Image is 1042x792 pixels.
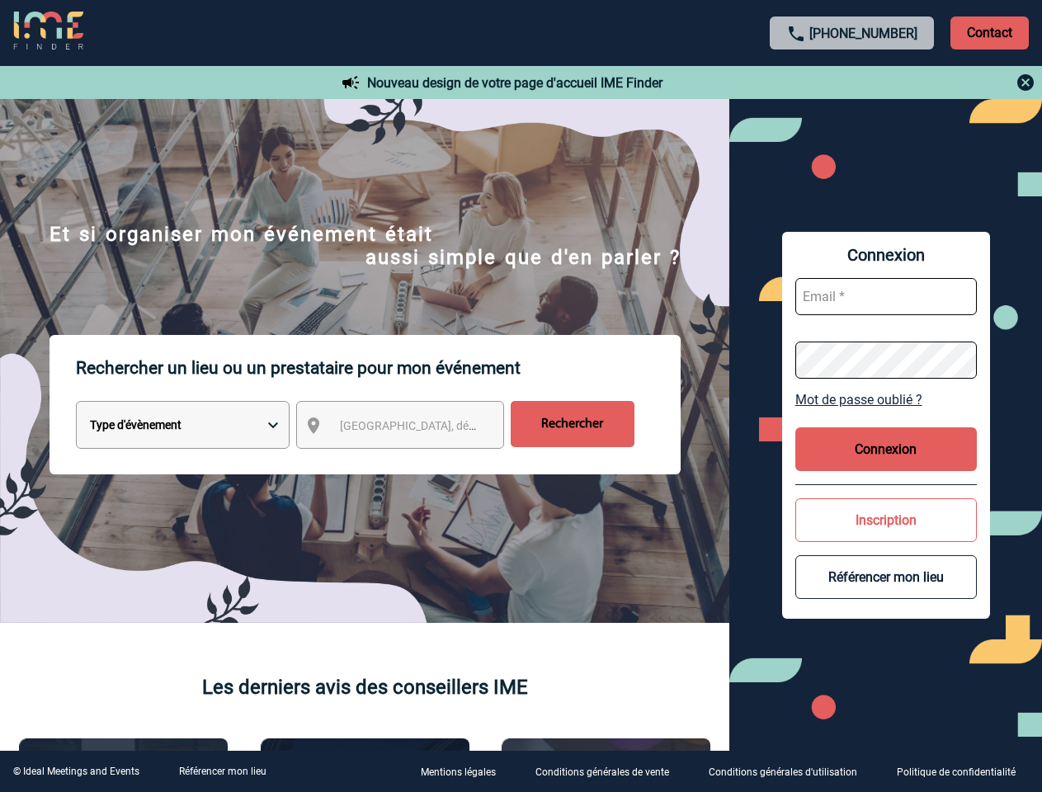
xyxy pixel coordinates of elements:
[786,24,806,44] img: call-24-px.png
[522,764,695,780] a: Conditions générales de vente
[809,26,917,41] a: [PHONE_NUMBER]
[408,764,522,780] a: Mentions légales
[795,392,977,408] a: Mot de passe oublié ?
[76,335,681,401] p: Rechercher un lieu ou un prestataire pour mon événement
[884,764,1042,780] a: Politique de confidentialité
[13,766,139,777] div: © Ideal Meetings and Events
[795,498,977,542] button: Inscription
[950,16,1029,49] p: Contact
[795,245,977,265] span: Connexion
[340,419,569,432] span: [GEOGRAPHIC_DATA], département, région...
[535,767,669,779] p: Conditions générales de vente
[897,767,1016,779] p: Politique de confidentialité
[179,766,266,777] a: Référencer mon lieu
[695,764,884,780] a: Conditions générales d'utilisation
[421,767,496,779] p: Mentions légales
[795,278,977,315] input: Email *
[795,555,977,599] button: Référencer mon lieu
[795,427,977,471] button: Connexion
[709,767,857,779] p: Conditions générales d'utilisation
[511,401,634,447] input: Rechercher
